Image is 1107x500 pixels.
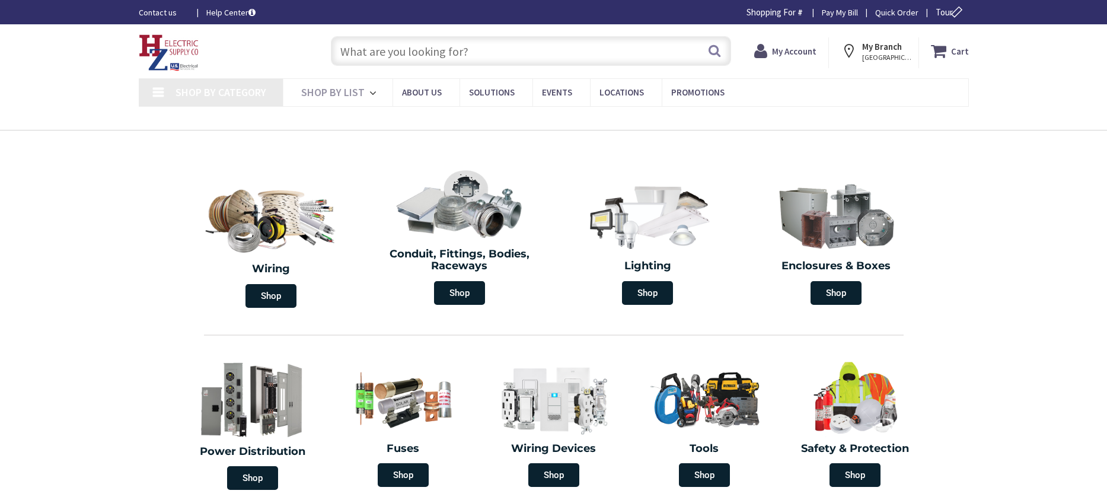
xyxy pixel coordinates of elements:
[563,260,733,272] h2: Lighting
[931,40,969,62] a: Cart
[599,87,644,98] span: Locations
[679,463,730,487] span: Shop
[227,466,278,490] span: Shop
[875,7,918,18] a: Quick Order
[481,353,626,493] a: Wiring Devices Shop
[139,34,199,71] img: HZ Electric Supply
[622,281,673,305] span: Shop
[632,353,777,493] a: Tools Shop
[331,353,476,493] a: Fuses Shop
[469,87,515,98] span: Solutions
[862,41,902,52] strong: My Branch
[783,353,927,493] a: Safety & Protection Shop
[936,7,966,18] span: Tour
[183,263,360,275] h2: Wiring
[206,7,256,18] a: Help Center
[789,443,921,455] h2: Safety & Protection
[528,463,579,487] span: Shop
[772,46,816,57] strong: My Account
[301,85,365,99] span: Shop By List
[368,163,551,311] a: Conduit, Fittings, Bodies, Raceways Shop
[822,7,858,18] a: Pay My Bill
[951,40,969,62] strong: Cart
[487,443,620,455] h2: Wiring Devices
[638,443,771,455] h2: Tools
[671,87,725,98] span: Promotions
[177,175,366,314] a: Wiring Shop
[331,36,731,66] input: What are you looking for?
[183,446,322,458] h2: Power Distribution
[841,40,907,62] div: My Branch [GEOGRAPHIC_DATA], [GEOGRAPHIC_DATA]
[177,353,328,496] a: Power Distribution Shop
[811,281,862,305] span: Shop
[745,175,927,311] a: Enclosures & Boxes Shop
[797,7,803,18] strong: #
[542,87,572,98] span: Events
[754,40,816,62] a: My Account
[374,249,545,272] h2: Conduit, Fittings, Bodies, Raceways
[402,87,442,98] span: About Us
[176,85,266,99] span: Shop By Category
[746,7,796,18] span: Shopping For
[862,53,913,62] span: [GEOGRAPHIC_DATA], [GEOGRAPHIC_DATA]
[245,284,296,308] span: Shop
[139,7,187,18] a: Contact us
[557,175,739,311] a: Lighting Shop
[337,443,470,455] h2: Fuses
[830,463,881,487] span: Shop
[434,281,485,305] span: Shop
[378,463,429,487] span: Shop
[751,260,921,272] h2: Enclosures & Boxes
